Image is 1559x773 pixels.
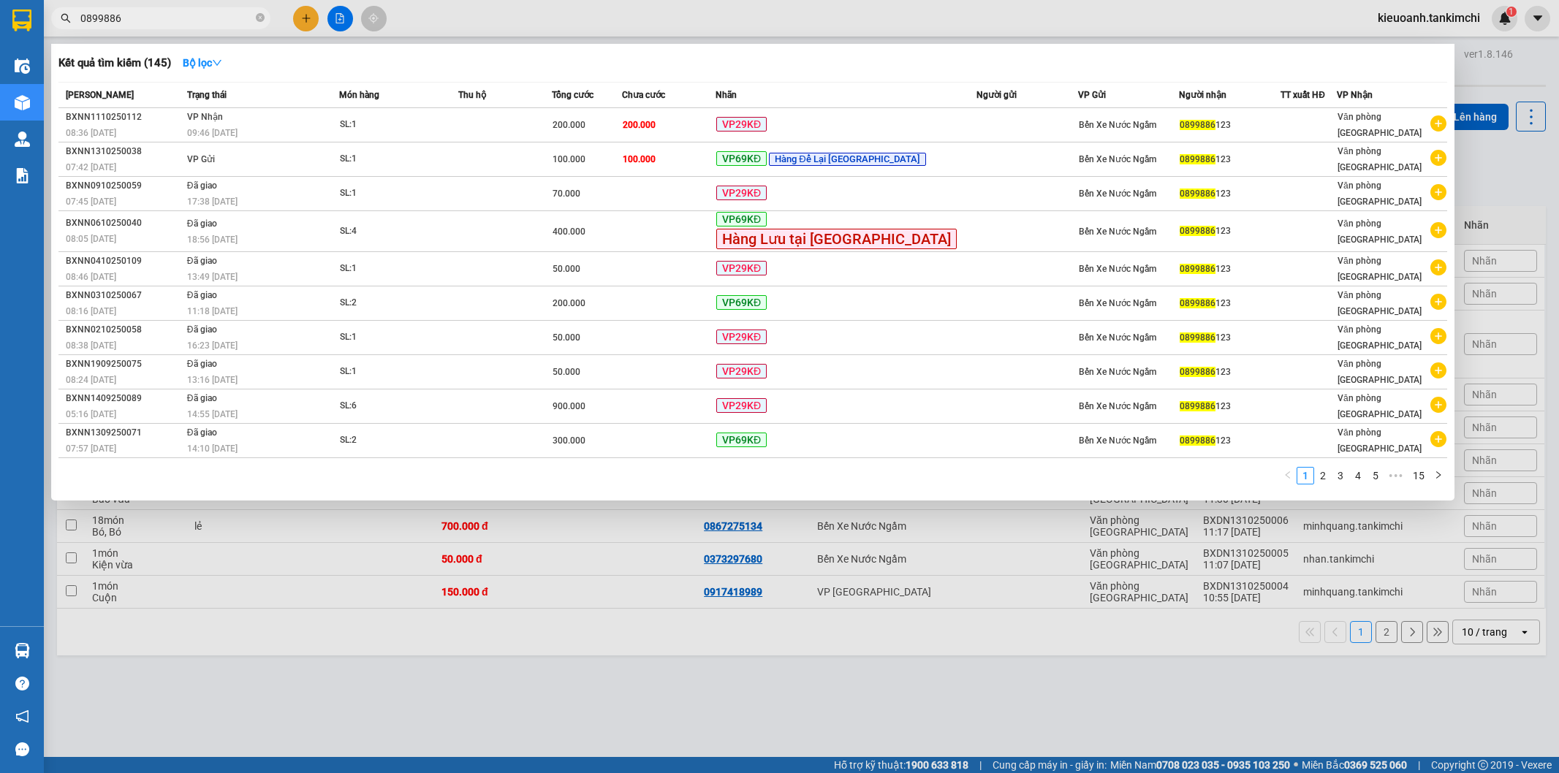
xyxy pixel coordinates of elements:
span: 200.000 [553,120,585,130]
span: 08:46 [DATE] [66,272,116,282]
span: Văn phòng [GEOGRAPHIC_DATA] [1338,112,1422,138]
span: Văn phòng [GEOGRAPHIC_DATA] [1338,359,1422,385]
span: 0899886 [1180,298,1215,308]
div: BXNN1409250089 [66,391,183,406]
span: Bến Xe Nước Ngầm [1079,367,1156,377]
button: left [1279,467,1297,484]
span: VP Nhận [1337,90,1373,100]
span: plus-circle [1430,328,1446,344]
span: Món hàng [339,90,379,100]
div: SL: 2 [340,295,450,311]
span: Đã giao [187,180,217,191]
li: 4 [1349,467,1367,484]
span: 100.000 [553,154,585,164]
span: 50.000 [553,367,580,377]
span: VP69KĐ [716,295,767,310]
div: BXNN1909250075 [66,357,183,372]
span: 14:10 [DATE] [187,443,238,454]
li: 3 [1332,467,1349,484]
span: message [15,742,29,756]
div: SL: 1 [340,186,450,202]
span: 13:49 [DATE] [187,272,238,282]
span: Thu hộ [458,90,486,100]
span: TT xuất HĐ [1281,90,1325,100]
div: 123 [1180,118,1280,133]
h3: Kết quả tìm kiếm ( 145 ) [58,56,171,71]
span: left [1283,471,1292,479]
a: 3 [1332,468,1349,484]
span: right [1434,471,1443,479]
div: SL: 6 [340,398,450,414]
span: plus-circle [1430,222,1446,238]
img: warehouse-icon [15,643,30,658]
span: Đã giao [187,427,217,438]
span: Hàng Để Lại [GEOGRAPHIC_DATA] [769,153,925,167]
span: close-circle [256,13,265,22]
div: BXNN0910250059 [66,178,183,194]
li: Previous Page [1279,467,1297,484]
span: 0899886 [1180,367,1215,377]
span: Bến Xe Nước Ngầm [1079,189,1156,199]
span: 08:16 [DATE] [66,306,116,316]
div: 123 [1180,330,1280,346]
li: 15 [1408,467,1430,484]
span: Văn phòng [GEOGRAPHIC_DATA] [1338,427,1422,454]
span: VP29KĐ [716,398,767,413]
li: 2 [1314,467,1332,484]
div: BXNN0210250058 [66,322,183,338]
span: VP69KĐ [716,151,767,166]
span: VP29KĐ [716,186,767,200]
div: BXNN1309250071 [66,425,183,441]
span: VP Nhận [187,112,223,122]
span: 0899886 [1180,189,1215,199]
span: 0899886 [1180,264,1215,274]
span: 300.000 [553,435,585,446]
div: 123 [1180,433,1280,449]
span: Bến Xe Nước Ngầm [1079,332,1156,343]
span: plus-circle [1430,115,1446,132]
div: SL: 1 [340,330,450,346]
div: 123 [1180,152,1280,167]
span: search [61,13,71,23]
span: Văn phòng [GEOGRAPHIC_DATA] [1338,393,1422,419]
span: 0899886 [1180,120,1215,130]
div: BXNN1110250112 [66,110,183,125]
li: Next Page [1430,467,1447,484]
span: VP29KĐ [716,261,767,275]
span: VP29KĐ [716,364,767,378]
span: VP69KĐ [716,212,767,226]
div: SL: 1 [340,117,450,133]
span: Bến Xe Nước Ngầm [1079,120,1156,130]
span: plus-circle [1430,150,1446,166]
span: 100.000 [623,154,656,164]
span: 07:45 [DATE] [66,197,116,207]
strong: Bộ lọc [183,57,222,69]
span: 17:38 [DATE] [187,197,238,207]
span: VP Gửi [187,154,215,164]
span: Bến Xe Nước Ngầm [1079,401,1156,411]
span: Đã giao [187,290,217,300]
span: 900.000 [553,401,585,411]
span: 18:56 [DATE] [187,235,238,245]
span: Đã giao [187,393,217,403]
span: 07:57 [DATE] [66,443,116,454]
span: 08:05 [DATE] [66,234,116,244]
span: 0899886 [1180,401,1215,411]
span: Chưa cước [622,90,665,100]
span: Bến Xe Nước Ngầm [1079,298,1156,308]
div: BXNN0310250067 [66,288,183,303]
span: 0899886 [1180,332,1215,343]
span: 70.000 [553,189,580,199]
div: SL: 1 [340,151,450,167]
span: Bến Xe Nước Ngầm [1079,264,1156,274]
img: warehouse-icon [15,95,30,110]
img: logo-vxr [12,9,31,31]
a: 5 [1368,468,1384,484]
span: question-circle [15,677,29,690]
a: 15 [1408,468,1429,484]
span: 200.000 [553,298,585,308]
span: 50.000 [553,332,580,343]
span: Đã giao [187,324,217,335]
input: Tìm tên, số ĐT hoặc mã đơn [80,10,253,26]
span: plus-circle [1430,259,1446,275]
